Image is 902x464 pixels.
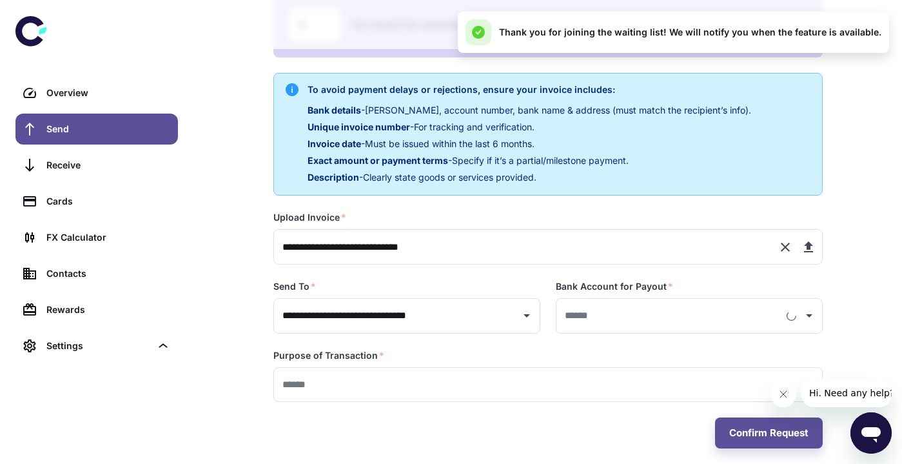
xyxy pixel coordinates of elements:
[8,9,93,19] span: Hi. Need any help?
[273,280,316,293] label: Send To
[46,194,170,208] div: Cards
[308,137,751,151] p: - Must be issued within the last 6 months.
[15,258,178,289] a: Contacts
[46,267,170,281] div: Contacts
[308,105,361,116] span: Bank details
[15,114,178,145] a: Send
[308,170,751,185] p: - Clearly state goods or services provided.
[15,294,178,325] a: Rewards
[273,349,384,362] label: Purpose of Transaction
[466,19,881,45] div: Thank you for joining the waiting list! We will notify you when the feature is available.
[15,77,178,108] a: Overview
[518,307,536,325] button: Open
[715,418,823,449] button: Confirm Request
[46,339,151,353] div: Settings
[46,122,170,136] div: Send
[308,103,751,117] p: - [PERSON_NAME], account number, bank name & address (must match the recipient’s info).
[308,154,751,168] p: - Specify if it’s a partial/milestone payment.
[15,150,178,181] a: Receive
[46,86,170,100] div: Overview
[556,280,673,293] label: Bank Account for Payout
[308,155,448,166] span: Exact amount or payment terms
[800,376,818,394] button: Open
[308,121,410,132] span: Unique invoice number
[273,211,346,224] label: Upload Invoice
[15,222,178,253] a: FX Calculator
[15,186,178,217] a: Cards
[308,120,751,134] p: - For tracking and verification.
[800,307,818,325] button: Open
[308,172,359,183] span: Description
[801,379,892,407] iframe: Message from company
[308,138,361,149] span: Invoice date
[15,330,178,361] div: Settings
[46,303,170,317] div: Rewards
[308,83,751,97] h6: To avoid payment delays or rejections, ensure your invoice includes:
[46,158,170,172] div: Receive
[46,230,170,245] div: FX Calculator
[770,381,796,407] iframe: Close message
[850,412,892,454] iframe: Button to launch messaging window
